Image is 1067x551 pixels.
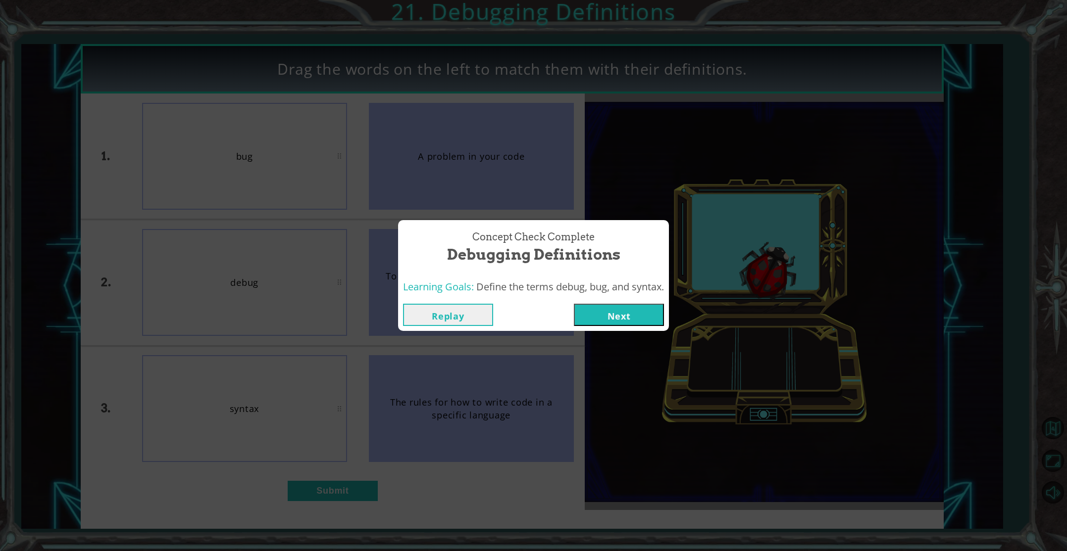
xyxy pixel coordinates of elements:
[472,230,595,244] span: Concept Check Complete
[403,280,474,293] span: Learning Goals:
[447,244,620,265] span: Debugging Definitions
[476,280,664,293] span: Define the terms debug, bug, and syntax.
[574,304,664,326] button: Next
[403,304,493,326] button: Replay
